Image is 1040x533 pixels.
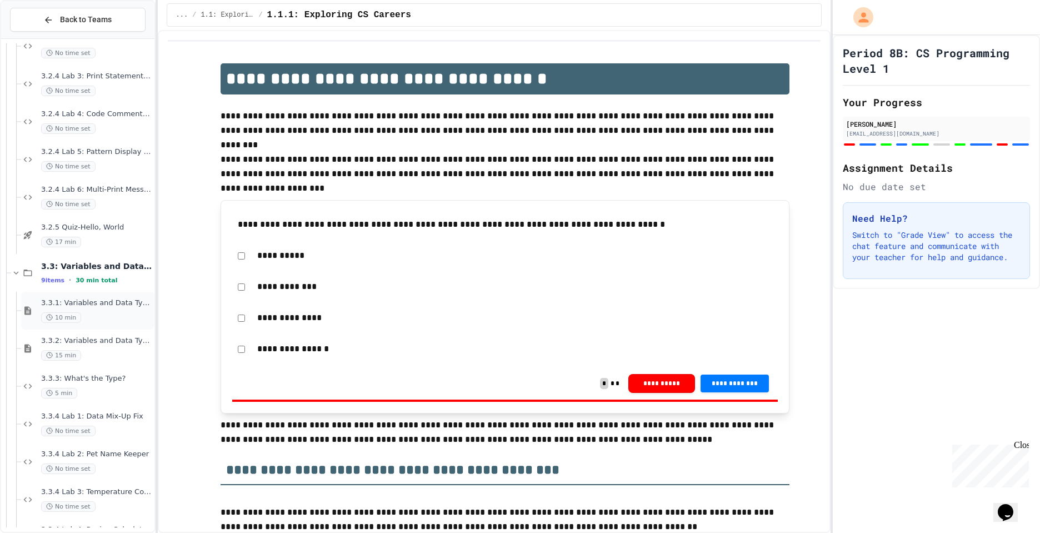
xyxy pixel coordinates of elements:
span: • [69,276,71,285]
span: 10 min [41,312,81,323]
span: No time set [41,161,96,172]
iframe: chat widget [948,440,1029,487]
h1: Period 8B: CS Programming Level 1 [843,45,1030,76]
span: 1.1.1: Exploring CS Careers [267,8,411,22]
div: Chat with us now!Close [4,4,77,71]
h2: Assignment Details [843,160,1030,176]
span: No time set [41,199,96,210]
span: 3.3.4 Lab 2: Pet Name Keeper [41,450,152,459]
button: Back to Teams [10,8,146,32]
span: 5 min [41,388,77,398]
span: No time set [41,86,96,96]
span: No time set [41,123,96,134]
span: 3.3.4 Lab 3: Temperature Converter [41,487,152,497]
span: 3.2.4 Lab 4: Code Commentary Creator [41,109,152,119]
div: No due date set [843,180,1030,193]
span: 17 min [41,237,81,247]
iframe: chat widget [993,489,1029,522]
span: / [258,11,262,19]
span: 3.2.4 Lab 3: Print Statement Repair [41,72,152,81]
h3: Need Help? [852,212,1021,225]
span: ... [176,11,188,19]
span: 3.3.2: Variables and Data Types - Review [41,336,152,346]
span: 3.3.4 Lab 1: Data Mix-Up Fix [41,412,152,421]
h2: Your Progress [843,94,1030,110]
p: Switch to "Grade View" to access the chat feature and communicate with your teacher for help and ... [852,230,1021,263]
span: 3.3.1: Variables and Data Types [41,298,152,308]
span: 3.3: Variables and Data Types [41,261,152,271]
span: 3.2.5 Quiz-Hello, World [41,223,152,232]
span: 15 min [41,350,81,361]
div: [EMAIL_ADDRESS][DOMAIN_NAME] [846,129,1027,138]
span: 1.1: Exploring CS Careers [201,11,254,19]
div: [PERSON_NAME] [846,119,1027,129]
span: 9 items [41,277,64,284]
span: No time set [41,501,96,512]
span: No time set [41,426,96,436]
span: No time set [41,464,96,474]
span: Back to Teams [60,14,112,26]
span: / [192,11,196,19]
div: My Account [842,4,876,30]
span: 3.2.4 Lab 6: Multi-Print Message [41,185,152,195]
span: 3.2.4 Lab 5: Pattern Display Challenge [41,147,152,157]
span: 30 min total [76,277,117,284]
span: No time set [41,48,96,58]
span: 3.3.3: What's the Type? [41,374,152,383]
